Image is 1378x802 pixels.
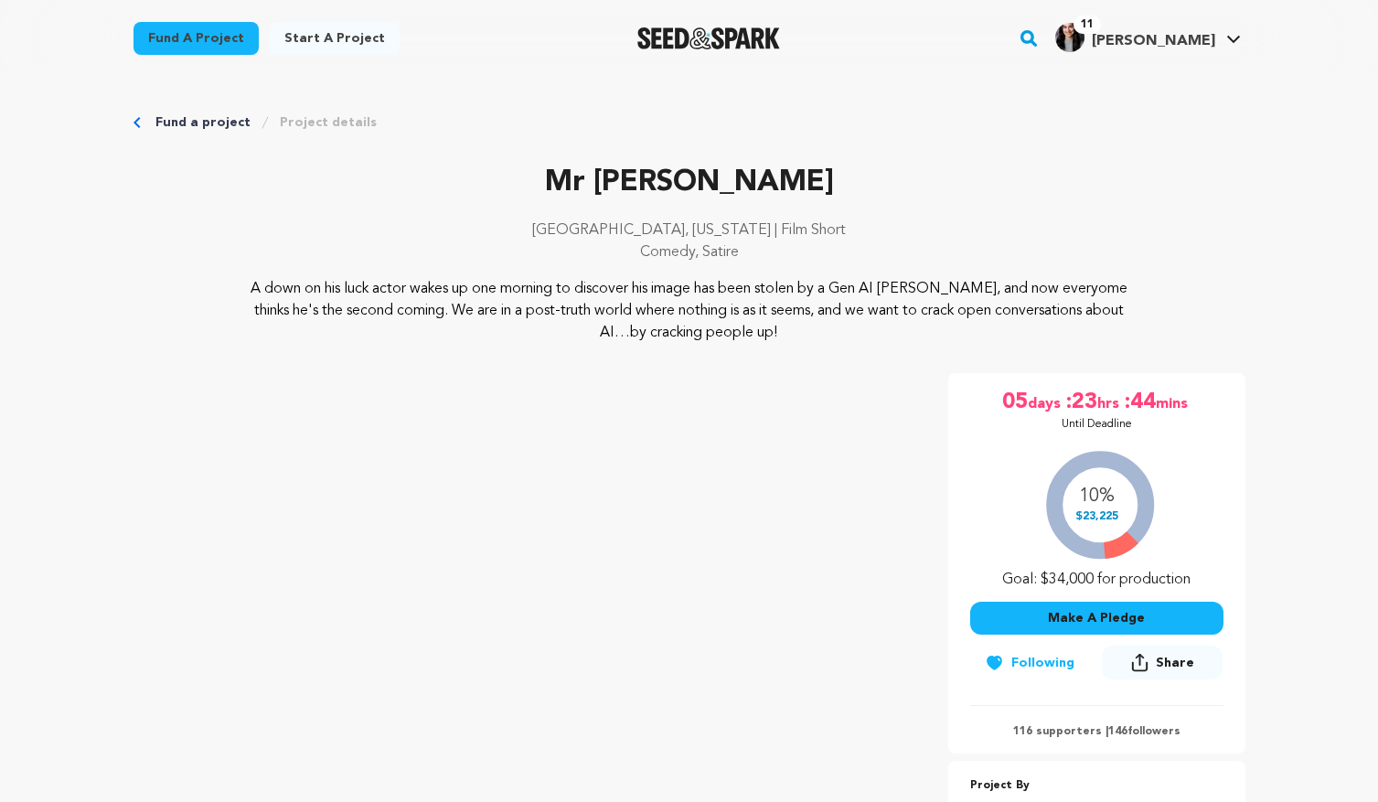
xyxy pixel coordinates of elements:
[134,22,259,55] a: Fund a project
[134,161,1245,205] p: Mr [PERSON_NAME]
[1062,417,1132,432] p: Until Deadline
[970,602,1223,635] button: Make A Pledge
[1108,726,1127,737] span: 146
[134,113,1245,132] div: Breadcrumb
[270,22,400,55] a: Start a project
[970,724,1223,739] p: 116 supporters | followers
[1052,19,1244,52] a: Noyes B.'s Profile
[1055,23,1215,52] div: Noyes B.'s Profile
[1156,654,1194,672] span: Share
[637,27,781,49] a: Seed&Spark Homepage
[1123,388,1156,417] span: :44
[1092,34,1215,48] span: [PERSON_NAME]
[155,113,251,132] a: Fund a project
[1097,388,1123,417] span: hrs
[1102,646,1223,687] span: Share
[1002,388,1028,417] span: 05
[134,241,1245,263] p: Comedy, Satire
[970,775,1223,797] p: Project By
[280,113,377,132] a: Project details
[1102,646,1223,679] button: Share
[1156,388,1191,417] span: mins
[1074,16,1101,34] span: 11
[134,219,1245,241] p: [GEOGRAPHIC_DATA], [US_STATE] | Film Short
[1052,19,1244,58] span: Noyes B.'s Profile
[1064,388,1097,417] span: :23
[970,647,1089,679] button: Following
[637,27,781,49] img: Seed&Spark Logo Dark Mode
[1028,388,1064,417] span: days
[1055,23,1084,52] img: 923525ef5214e063.jpg
[244,278,1134,344] p: A down on his luck actor wakes up one morning to discover his image has been stolen by a Gen AI [...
